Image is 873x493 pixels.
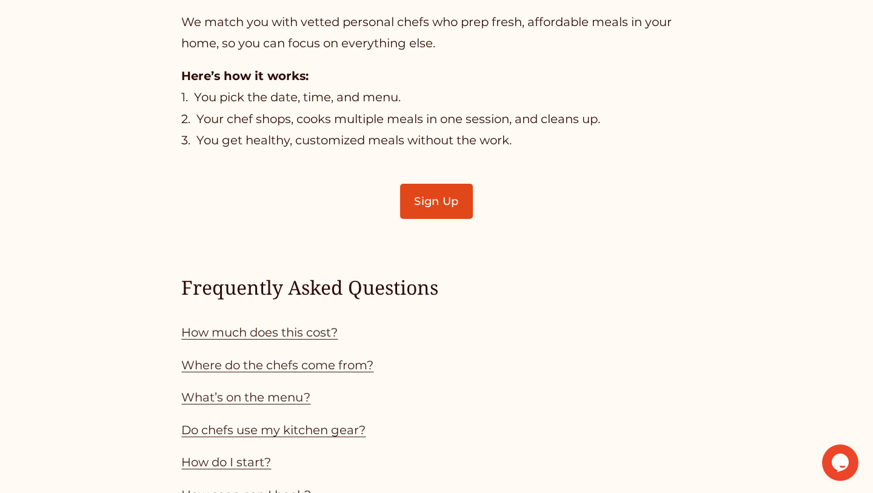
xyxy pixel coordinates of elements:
[181,65,691,152] p: 1. You pick the date, time, and menu. 2. Your chef shops, cooks multiple meals in one session, an...
[181,274,691,300] h4: Frequently Asked Questions
[822,444,861,481] iframe: chat widget
[181,390,310,404] a: What’s on the menu?
[181,455,271,469] a: How do I start?
[181,12,691,55] p: We match you with vetted personal chefs who prep fresh, affordable meals in your home, so you can...
[181,423,366,437] a: Do chefs use my kitchen gear?
[400,184,473,219] a: Sign Up
[181,358,373,372] a: Where do the chefs come from?
[181,69,309,83] strong: Here’s how it works:
[181,325,338,340] a: How much does this cost?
